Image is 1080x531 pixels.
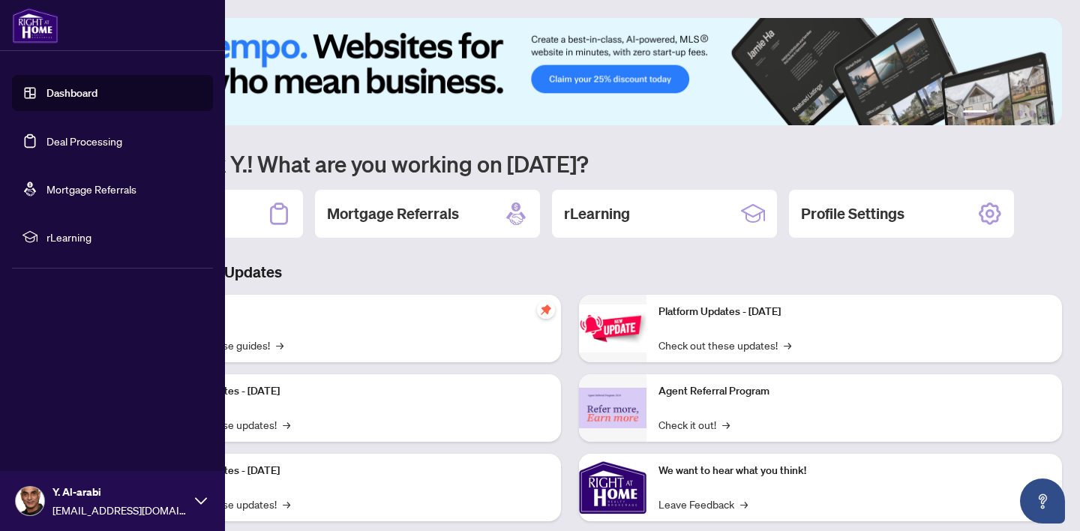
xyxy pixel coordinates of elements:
[78,149,1062,178] h1: Welcome back Y.! What are you working on [DATE]?
[1041,110,1047,116] button: 6
[579,304,646,352] img: Platform Updates - June 23, 2025
[1005,110,1011,116] button: 3
[1020,478,1065,523] button: Open asap
[52,502,187,518] span: [EMAIL_ADDRESS][DOMAIN_NAME]
[658,337,791,353] a: Check out these updates!→
[658,304,1050,320] p: Platform Updates - [DATE]
[78,262,1062,283] h3: Brokerage & Industry Updates
[283,496,290,512] span: →
[564,203,630,224] h2: rLearning
[993,110,999,116] button: 2
[740,496,748,512] span: →
[963,110,987,116] button: 1
[579,454,646,521] img: We want to hear what you think!
[658,383,1050,400] p: Agent Referral Program
[537,301,555,319] span: pushpin
[46,134,122,148] a: Deal Processing
[16,487,44,515] img: Profile Icon
[1017,110,1023,116] button: 4
[1029,110,1035,116] button: 5
[327,203,459,224] h2: Mortgage Referrals
[46,229,202,245] span: rLearning
[12,7,58,43] img: logo
[157,383,549,400] p: Platform Updates - [DATE]
[801,203,904,224] h2: Profile Settings
[658,496,748,512] a: Leave Feedback→
[784,337,791,353] span: →
[276,337,283,353] span: →
[658,463,1050,479] p: We want to hear what you think!
[46,86,97,100] a: Dashboard
[579,388,646,429] img: Agent Referral Program
[157,304,549,320] p: Self-Help
[722,416,730,433] span: →
[157,463,549,479] p: Platform Updates - [DATE]
[283,416,290,433] span: →
[78,18,1062,125] img: Slide 0
[658,416,730,433] a: Check it out!→
[46,182,136,196] a: Mortgage Referrals
[52,484,187,500] span: Y. Al-arabi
